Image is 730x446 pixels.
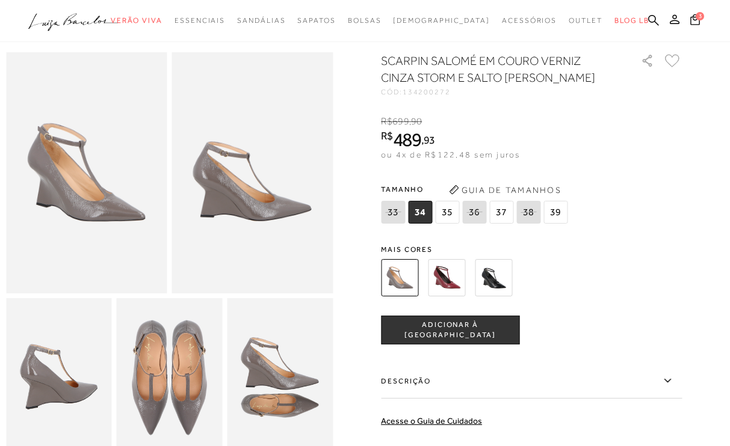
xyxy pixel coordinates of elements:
img: image [6,52,167,293]
a: noSubCategoriesText [175,10,225,32]
a: Acesse o Guia de Cuidados [381,416,482,426]
a: noSubCategoriesText [348,10,382,32]
span: ADICIONAR À [GEOGRAPHIC_DATA] [382,320,519,341]
span: Acessórios [502,16,557,25]
span: BLOG LB [614,16,649,25]
label: Descrição [381,364,682,399]
a: noSubCategoriesText [502,10,557,32]
span: Sandálias [237,16,285,25]
span: 3 [696,12,704,20]
span: [DEMOGRAPHIC_DATA] [393,16,490,25]
i: , [409,116,422,127]
button: Guia de Tamanhos [445,180,565,200]
a: noSubCategoriesText [297,10,335,32]
span: 90 [411,116,422,127]
span: 33 [381,201,405,224]
a: noSubCategoriesText [111,10,162,32]
span: 39 [543,201,568,224]
i: R$ [381,116,392,127]
span: 93 [424,133,435,146]
span: 699 [392,116,409,127]
span: 38 [516,201,540,224]
span: Bolsas [348,16,382,25]
img: image [172,52,333,293]
i: , [421,135,435,145]
a: noSubCategoriesText [569,10,602,32]
button: 3 [687,13,704,29]
img: SCARPIN SALOMÉ EM COURO VERNIZ MARSALA SALTO ANABELA [428,259,465,296]
button: ADICIONAR À [GEOGRAPHIC_DATA] [381,316,519,344]
span: Essenciais [175,16,225,25]
span: 37 [489,201,513,224]
span: ou 4x de R$122,48 sem juros [381,150,520,159]
span: 489 [393,129,421,150]
div: CÓD: [381,88,622,96]
a: noSubCategoriesText [237,10,285,32]
span: 134200272 [403,88,451,96]
i: R$ [381,130,393,141]
span: Verão Viva [111,16,162,25]
span: 34 [408,201,432,224]
span: 35 [435,201,459,224]
img: SCARPIN SALOMÉ EM COURO VERNIZ PRETO E SALTO ANABELA [475,259,512,296]
a: BLOG LB [614,10,649,32]
span: Tamanho [381,180,571,198]
h1: SCARPIN SALOMÉ EM COURO VERNIZ CINZA STORM E SALTO [PERSON_NAME] [381,52,607,86]
a: noSubCategoriesText [393,10,490,32]
span: Outlet [569,16,602,25]
span: Sapatos [297,16,335,25]
span: Mais cores [381,246,682,253]
span: 36 [462,201,486,224]
img: SCARPIN SALOMÉ EM COURO VERNIZ CINZA STORM E SALTO ANABELA [381,259,418,296]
